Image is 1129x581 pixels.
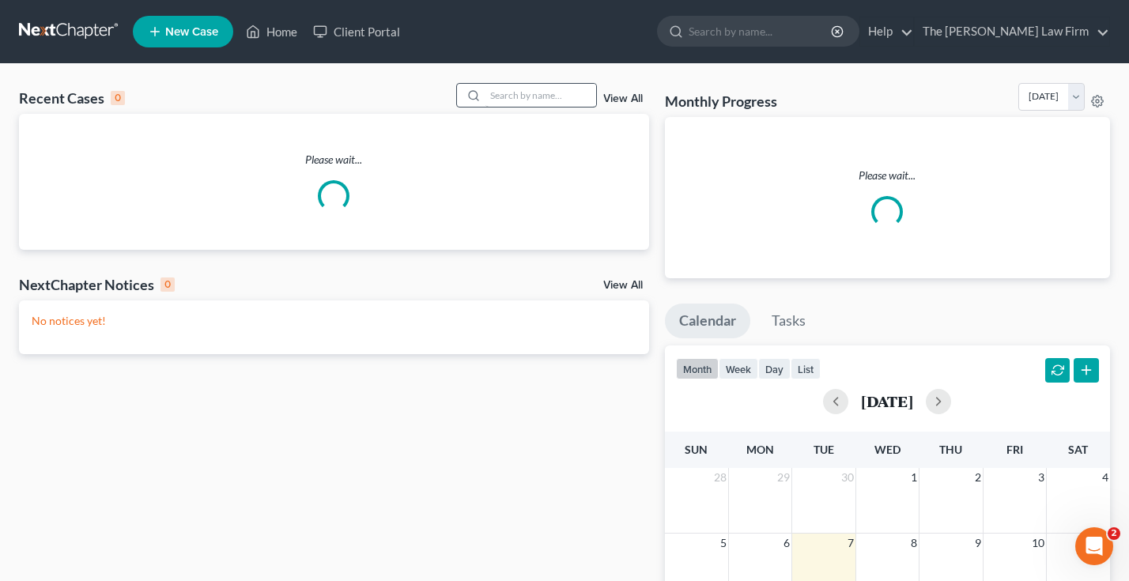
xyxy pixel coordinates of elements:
[1075,527,1113,565] iframe: Intercom live chat
[665,304,750,338] a: Calendar
[939,443,962,456] span: Thu
[776,468,791,487] span: 29
[160,277,175,292] div: 0
[746,443,774,456] span: Mon
[603,280,643,291] a: View All
[757,304,820,338] a: Tasks
[689,17,833,46] input: Search by name...
[860,17,913,46] a: Help
[238,17,305,46] a: Home
[19,89,125,108] div: Recent Cases
[791,358,821,379] button: list
[165,26,218,38] span: New Case
[676,358,719,379] button: month
[19,275,175,294] div: NextChapter Notices
[19,152,649,168] p: Please wait...
[305,17,408,46] a: Client Portal
[1030,534,1046,553] span: 10
[846,534,855,553] span: 7
[1108,527,1120,540] span: 2
[1006,443,1023,456] span: Fri
[915,17,1109,46] a: The [PERSON_NAME] Law Firm
[1101,468,1110,487] span: 4
[1036,468,1046,487] span: 3
[32,313,636,329] p: No notices yet!
[758,358,791,379] button: day
[719,358,758,379] button: week
[678,168,1097,183] p: Please wait...
[814,443,834,456] span: Tue
[665,92,777,111] h3: Monthly Progress
[712,468,728,487] span: 28
[111,91,125,105] div: 0
[909,534,919,553] span: 8
[874,443,901,456] span: Wed
[840,468,855,487] span: 30
[485,84,596,107] input: Search by name...
[685,443,708,456] span: Sun
[973,468,983,487] span: 2
[973,534,983,553] span: 9
[719,534,728,553] span: 5
[603,93,643,104] a: View All
[1068,443,1088,456] span: Sat
[861,393,913,409] h2: [DATE]
[782,534,791,553] span: 6
[909,468,919,487] span: 1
